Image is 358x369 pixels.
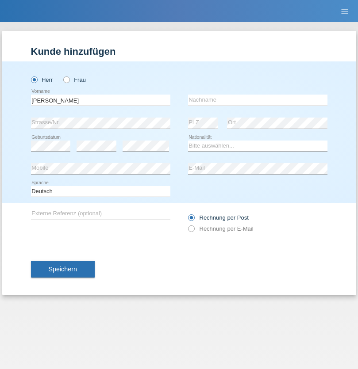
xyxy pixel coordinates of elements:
[31,76,37,82] input: Herr
[31,46,327,57] h1: Kunde hinzufügen
[188,225,254,232] label: Rechnung per E-Mail
[31,76,53,83] label: Herr
[63,76,69,82] input: Frau
[188,214,194,225] input: Rechnung per Post
[31,261,95,278] button: Speichern
[188,214,249,221] label: Rechnung per Post
[63,76,86,83] label: Frau
[336,8,354,14] a: menu
[340,7,349,16] i: menu
[49,266,77,273] span: Speichern
[188,225,194,236] input: Rechnung per E-Mail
